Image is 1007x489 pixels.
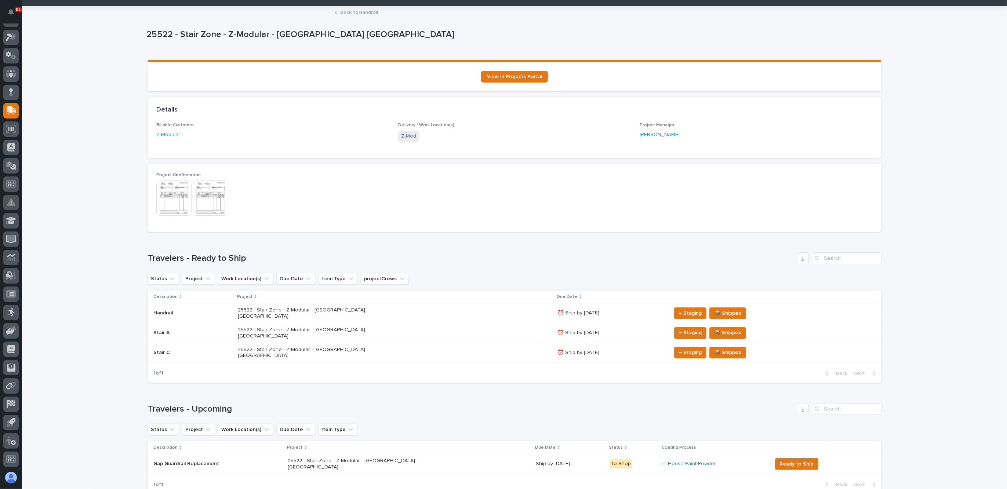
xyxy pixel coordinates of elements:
[218,424,273,435] button: Work Location(s)
[287,444,303,452] p: Project
[674,327,706,339] button: ← Staging
[481,71,548,83] a: View in Projects Portal
[182,273,215,285] button: Project
[340,8,378,16] a: Back toHandrail
[218,273,273,285] button: Work Location(s)
[679,309,702,318] span: ← Staging
[156,131,180,139] a: Z-Modular
[318,273,358,285] button: Item Type
[156,106,178,114] h2: Details
[812,252,881,264] input: Search
[610,459,632,468] div: To Shop
[156,123,194,127] span: Billable Customer
[3,470,19,485] button: users-avatar
[153,459,221,467] p: Gap Guardrail Replacement
[640,131,680,139] a: [PERSON_NAME]
[153,350,232,356] p: Stair C
[709,347,746,358] button: 📦 Shipped
[780,460,814,468] span: Ready to Ship
[679,328,702,337] span: ← Staging
[182,424,215,435] button: Project
[487,74,542,79] span: View in Projects Portal
[276,424,315,435] button: Due Date
[148,253,794,264] h1: Travelers - Ready to Ship
[288,458,417,470] p: 25522 - Stair Zone - Z-Modular - [GEOGRAPHIC_DATA] [GEOGRAPHIC_DATA]
[662,444,696,452] p: Coating Process
[714,309,741,318] span: 📦 Shipped
[662,461,716,467] a: In-House Paint/Powder
[153,330,232,336] p: Stair A
[558,330,666,336] p: ⏰ Ship by [DATE]
[674,307,706,319] button: ← Staging
[148,303,881,323] tr: Handrail25522 - Stair Zone - Z-Modular - [GEOGRAPHIC_DATA] [GEOGRAPHIC_DATA]⏰ Ship by [DATE]← Sta...
[679,348,702,357] span: ← Staging
[714,348,741,357] span: 📦 Shipped
[237,293,252,301] p: Project
[558,350,666,356] p: ⏰ Ship by [DATE]
[148,364,169,382] p: 1 of 1
[238,347,366,359] p: 25522 - Stair Zone - Z-Modular - [GEOGRAPHIC_DATA] [GEOGRAPHIC_DATA]
[535,444,556,452] p: Due Date
[153,310,232,316] p: Handrail
[709,307,746,319] button: 📦 Shipped
[153,293,178,301] p: Description
[850,481,881,488] button: Next
[318,424,358,435] button: Item Type
[714,328,741,337] span: 📦 Shipped
[153,444,178,452] p: Description
[148,424,179,435] button: Status
[832,370,847,377] span: Back
[238,327,366,339] p: 25522 - Stair Zone - Z-Modular - [GEOGRAPHIC_DATA] [GEOGRAPHIC_DATA]
[147,29,880,40] p: 25522 - Stair Zone - Z-Modular - [GEOGRAPHIC_DATA] [GEOGRAPHIC_DATA]
[401,132,416,140] a: Z-Mod
[148,323,881,343] tr: Stair A25522 - Stair Zone - Z-Modular - [GEOGRAPHIC_DATA] [GEOGRAPHIC_DATA]⏰ Ship by [DATE]← Stag...
[819,370,850,377] button: Back
[361,273,409,285] button: projectCrews
[536,461,604,467] p: Ship by [DATE]
[812,403,881,415] input: Search
[148,404,794,415] h1: Travelers - Upcoming
[9,9,19,21] div: Notifications81
[16,7,21,12] p: 81
[819,481,850,488] button: Back
[832,481,847,488] span: Back
[156,173,201,177] span: Project Confirmation
[853,481,869,488] span: Next
[709,327,746,339] button: 📦 Shipped
[775,458,818,470] button: Ready to Ship
[640,123,675,127] span: Project Manager
[674,347,706,358] button: ← Staging
[558,310,666,316] p: ⏰ Ship by [DATE]
[398,123,454,127] span: Delivery / Work Location(s)
[850,370,881,377] button: Next
[276,273,315,285] button: Due Date
[148,273,179,285] button: Status
[853,370,869,377] span: Next
[3,4,19,20] button: Notifications
[148,454,881,474] tr: Gap Guardrail ReplacementGap Guardrail Replacement 25522 - Stair Zone - Z-Modular - [GEOGRAPHIC_D...
[148,343,881,362] tr: Stair C25522 - Stair Zone - Z-Modular - [GEOGRAPHIC_DATA] [GEOGRAPHIC_DATA]⏰ Ship by [DATE]← Stag...
[238,307,366,320] p: 25522 - Stair Zone - Z-Modular - [GEOGRAPHIC_DATA] [GEOGRAPHIC_DATA]
[609,444,623,452] p: Status
[557,293,578,301] p: Due Date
